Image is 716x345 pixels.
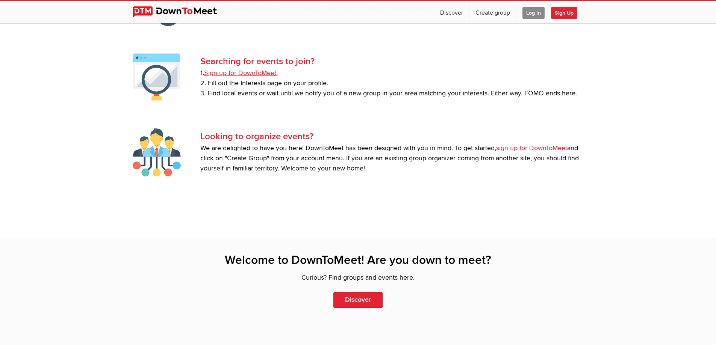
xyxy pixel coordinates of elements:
[516,1,551,23] a: Log In
[200,143,584,174] p: We are delighted to have you here! DownToMeet has been designed with you in mind. To get started,...
[469,1,516,23] a: Create group
[200,55,584,68] h3: Searching for events to join?
[522,7,545,19] span: Log In
[496,144,567,152] a: sign up for DownToMeet
[204,69,278,77] a: Sign up for DownToMeet.
[551,7,577,19] span: Sign Up
[133,273,584,283] p: Curious? Find groups and events here.
[200,130,584,143] h3: Looking to organize events?
[434,1,469,23] a: Discover
[333,292,383,308] a: Discover
[133,6,229,18] img: DownToMeet
[200,68,584,99] p: 1. 2. Fill out the Interests page on your profile. 3. Find local events or wait until we notify y...
[551,1,583,23] a: Sign Up
[133,253,584,268] h2: Welcome to DownToMeet! Are you down to meet?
